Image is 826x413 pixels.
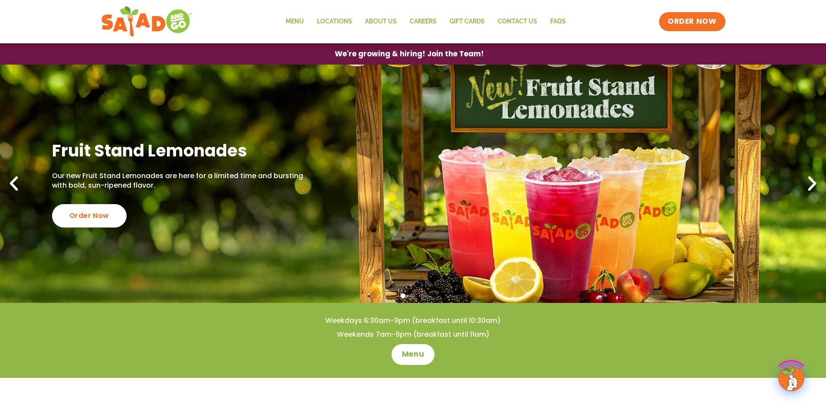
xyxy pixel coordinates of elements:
[17,330,809,339] h4: Weekends 7am-9pm (breakfast until 11am)
[335,50,484,58] span: We're growing & hiring! Join the Team!
[421,293,425,298] span: Go to slide 3
[803,174,822,193] div: Next slide
[279,12,310,32] a: Menu
[52,204,127,228] div: Order Now
[491,12,544,32] a: Contact Us
[17,316,809,325] h4: Weekdays 6:30am-9pm (breakfast until 10:30am)
[401,293,405,298] span: Go to slide 1
[668,16,716,27] span: ORDER NOW
[659,12,725,31] a: ORDER NOW
[443,12,491,32] a: GIFT CARDS
[392,344,434,365] a: Menu
[403,12,443,32] a: Careers
[544,12,572,32] a: FAQs
[52,140,307,161] h2: Fruit Stand Lemonades
[322,44,497,64] a: We're growing & hiring! Join the Team!
[101,4,193,39] img: new-SAG-logo-768×292
[4,174,23,193] div: Previous slide
[359,12,403,32] a: About Us
[402,349,424,360] span: Menu
[411,293,415,298] span: Go to slide 2
[279,12,572,32] nav: Menu
[52,171,307,191] p: Our new Fruit Stand Lemonades are here for a limited time and bursting with bold, sun-ripened fla...
[310,12,359,32] a: Locations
